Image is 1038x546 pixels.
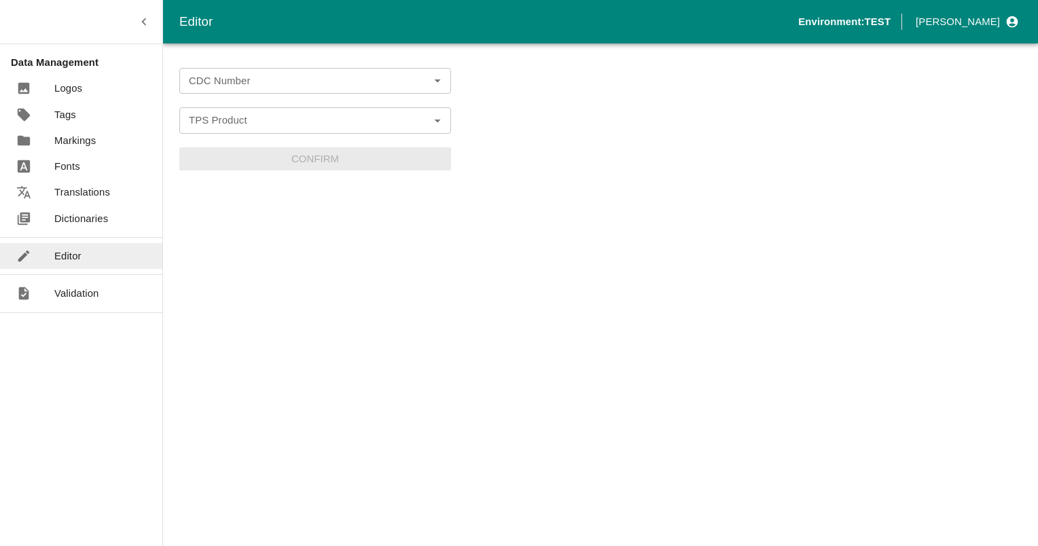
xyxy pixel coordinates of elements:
[798,14,891,29] p: Environment: TEST
[54,211,108,226] p: Dictionaries
[910,10,1022,33] button: profile
[11,55,162,70] p: Data Management
[916,14,1000,29] p: [PERSON_NAME]
[429,72,446,90] button: Open
[54,159,80,174] p: Fonts
[54,249,82,263] p: Editor
[54,185,110,200] p: Translations
[429,111,446,129] button: Open
[54,286,99,301] p: Validation
[179,12,798,32] div: Editor
[54,133,96,148] p: Markings
[54,107,76,122] p: Tags
[54,81,82,96] p: Logos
